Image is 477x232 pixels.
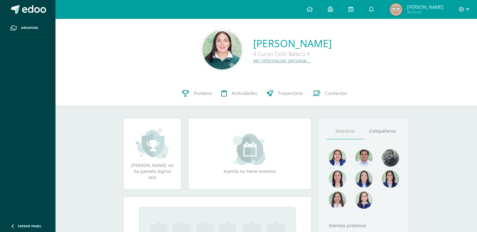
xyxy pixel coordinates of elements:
span: [PERSON_NAME] [407,4,443,10]
div: II Curso Ciclo Básico A [253,50,332,58]
img: event_small.png [233,134,267,165]
span: Cerrar panel [18,224,42,228]
img: cc3a47114ec549f5acc0a5e2bcb9fd2f.png [390,3,402,16]
span: Actividades [232,90,257,97]
div: [PERSON_NAME] no ha ganado logros aún [130,128,175,180]
span: Contactos [325,90,347,97]
a: Trayectoria [262,81,308,106]
img: achievement_small.png [135,128,170,159]
img: 421193c219fb0d09e137c3cdd2ddbd05.png [355,170,373,188]
span: Punteos [194,90,212,97]
div: Kamila no tiene eventos [218,134,282,174]
span: Mi Perfil [407,9,443,15]
img: 78f4197572b4db04b380d46154379998.png [329,170,346,188]
a: Actividades [217,81,262,106]
img: 1e7bfa517bf798cc96a9d855bf172288.png [355,149,373,167]
a: Archivos [5,19,50,37]
span: Archivos [21,25,38,30]
img: 1be4a43e63524e8157c558615cd4c825.png [329,191,346,209]
img: e0582db7cc524a9960c08d03de9ec803.png [355,191,373,209]
a: Contactos [308,81,352,106]
a: Ver información personal... [253,58,311,64]
a: [PERSON_NAME] [253,36,332,50]
img: 135afc2e3c36cc19cf7f4a6ffd4441d1.png [329,149,346,167]
a: Compañeros [364,123,401,139]
img: 4179e05c207095638826b52d0d6e7b97.png [382,149,399,167]
a: Punteos [177,81,217,106]
img: d4e0c534ae446c0d00535d3bb96704e9.png [382,170,399,188]
div: Eventos próximos [327,223,401,229]
span: Trayectoria [278,90,303,97]
a: Maestros [327,123,364,139]
img: ff7d6cc2b131d30812aac0cce7a9365b.png [202,30,242,69]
